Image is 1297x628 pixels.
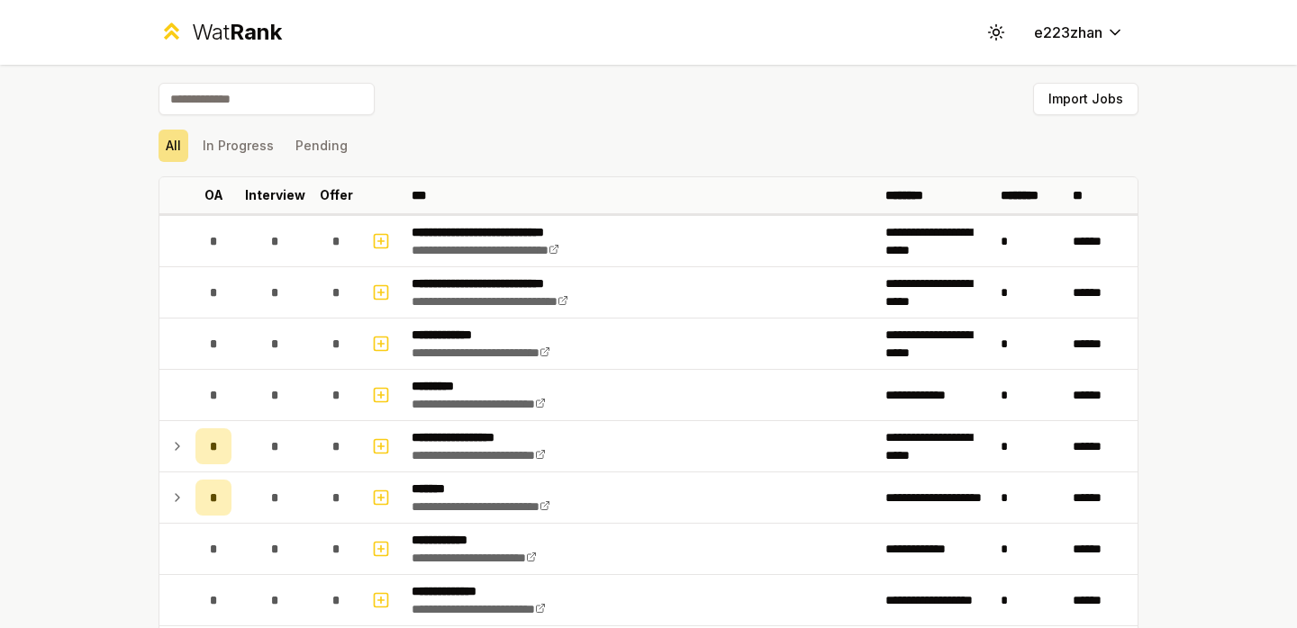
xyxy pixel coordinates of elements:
p: Interview [245,186,305,204]
p: Offer [320,186,353,204]
span: Rank [230,19,282,45]
span: e223zhan [1034,22,1102,43]
button: All [159,130,188,162]
button: In Progress [195,130,281,162]
div: Wat [192,18,282,47]
a: WatRank [159,18,282,47]
button: e223zhan [1020,16,1138,49]
p: OA [204,186,223,204]
button: Pending [288,130,355,162]
button: Import Jobs [1033,83,1138,115]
